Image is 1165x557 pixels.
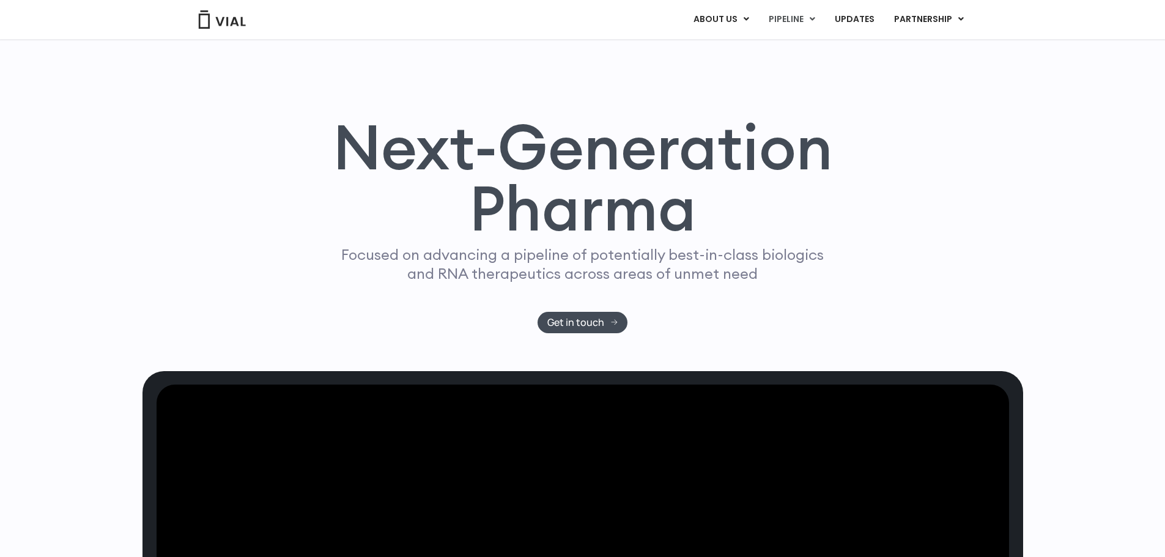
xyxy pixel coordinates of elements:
[318,116,848,240] h1: Next-Generation Pharma
[884,9,974,30] a: PARTNERSHIPMenu Toggle
[538,312,627,333] a: Get in touch
[759,9,824,30] a: PIPELINEMenu Toggle
[336,245,829,283] p: Focused on advancing a pipeline of potentially best-in-class biologics and RNA therapeutics acros...
[547,318,604,327] span: Get in touch
[684,9,758,30] a: ABOUT USMenu Toggle
[825,9,884,30] a: UPDATES
[198,10,246,29] img: Vial Logo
